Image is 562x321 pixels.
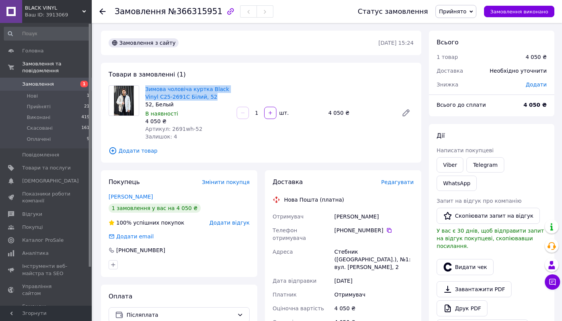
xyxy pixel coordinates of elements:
a: Редагувати [398,105,414,121]
span: Додати товар [109,147,414,155]
span: Адреса [273,249,293,255]
span: Доставка [273,178,303,186]
div: шт. [277,109,289,117]
span: Дії [437,132,445,139]
button: Видати чек [437,259,494,275]
span: Доставка [437,68,463,74]
span: Всього [437,39,458,46]
span: 100% [116,220,132,226]
div: 4 050 ₴ [325,108,395,118]
button: Замовлення виконано [484,6,554,17]
div: 52, Белый [145,101,231,108]
span: Головна [22,47,44,54]
span: Повідомлення [22,152,59,158]
div: 4 050 ₴ [145,117,231,125]
a: [PERSON_NAME] [109,194,153,200]
span: Товари в замовленні (1) [109,71,186,78]
span: Замовлення [22,81,54,88]
span: Каталог ProSale [22,237,63,244]
span: Аналітика [22,250,49,257]
span: [DEMOGRAPHIC_DATA] [22,178,79,184]
span: Телефон отримувача [273,227,306,241]
time: [DATE] 15:24 [378,40,414,46]
span: Покупці [22,224,43,231]
span: Оплата [109,293,132,300]
div: успішних покупок [109,219,184,226]
div: 4 050 ₴ [333,301,415,315]
div: Стебник ([GEOGRAPHIC_DATA].), №1: вул. [PERSON_NAME], 2 [333,245,415,274]
span: Інструменти веб-майстра та SEO [22,263,71,277]
span: 1 [80,81,88,87]
div: Замовлення з сайту [109,38,179,47]
span: BLACK VINYL [25,5,82,11]
div: Повернутися назад [99,8,106,15]
span: Замовлення виконано [490,9,548,15]
div: Необхідно уточнити [485,62,551,79]
span: Платник [273,292,297,298]
button: Скопіювати запит на відгук [437,208,540,224]
a: Telegram [466,157,504,173]
span: Відгуки [22,211,42,218]
div: 1 замовлення у вас на 4 050 ₴ [109,204,201,213]
b: 4 050 ₴ [523,102,547,108]
span: В наявності [145,111,178,117]
a: Завантажити PDF [437,281,512,297]
button: Чат з покупцем [545,274,560,290]
div: Додати email [108,233,154,240]
span: Оплачені [27,136,51,143]
span: 21 [84,103,89,110]
span: 1 [87,93,89,99]
span: Товари та послуги [22,165,71,171]
span: Виконані [27,114,50,121]
a: WhatsApp [437,176,477,191]
span: Змінити покупця [202,179,250,185]
span: Отримувач [273,213,304,220]
div: [PHONE_NUMBER] [335,226,414,234]
div: Отримувач [333,288,415,301]
img: Зимова чоловіча куртка Black Vinyl C25-2691C Білий, 52 [114,86,134,116]
span: Післяплата [127,311,234,319]
div: [PERSON_NAME] [333,210,415,223]
span: Замовлення та повідомлення [22,60,92,74]
span: Артикул: 2691wh-52 [145,126,202,132]
span: Управління сайтом [22,283,71,297]
span: Покупець [109,178,140,186]
span: Прийняті [27,103,50,110]
span: Нові [27,93,38,99]
input: Пошук [4,27,90,41]
span: Всього до сплати [437,102,486,108]
div: Нова Пошта (платна) [282,196,346,204]
span: Запит на відгук про компанію [437,198,521,204]
a: Друк PDF [437,300,487,316]
span: Редагувати [381,179,414,185]
div: 4 050 ₴ [526,53,547,61]
span: У вас є 30 днів, щоб відправити запит на відгук покупцеві, скопіювавши посилання. [437,228,544,249]
a: Viber [437,157,463,173]
span: Замовлення [115,7,166,16]
span: Прийнято [439,8,466,15]
span: №366315951 [168,7,223,16]
div: [DATE] [333,274,415,288]
span: Написати покупцеві [437,147,494,153]
span: 419 [81,114,89,121]
span: Гаманець компанії [22,303,71,317]
a: Зимова чоловіча куртка Black Vinyl C25-2691C Білий, 52 [145,86,229,100]
span: 9 [87,136,89,143]
span: Показники роботи компанії [22,191,71,204]
div: [PHONE_NUMBER] [115,246,166,254]
span: Додати відгук [210,220,250,226]
span: 161 [81,125,89,132]
div: Додати email [115,233,154,240]
span: Знижка [437,81,458,88]
span: Залишок: 4 [145,134,177,140]
span: Дата відправки [273,278,317,284]
div: Статус замовлення [358,8,428,15]
span: Оціночна вартість [273,305,324,311]
span: 1 товар [437,54,458,60]
span: Скасовані [27,125,53,132]
span: Додати [526,81,547,88]
div: Ваш ID: 3913069 [25,11,92,18]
